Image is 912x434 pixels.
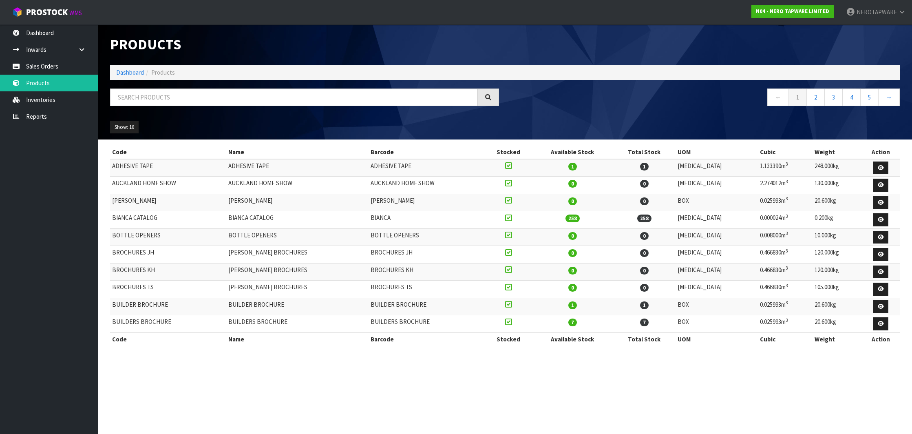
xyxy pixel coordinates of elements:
[568,197,577,205] span: 0
[110,228,226,246] td: BOTTLE OPENERS
[813,332,861,345] th: Weight
[813,298,861,315] td: 20.600kg
[226,159,368,177] td: ADHESIVE TAPE
[676,246,758,263] td: [MEDICAL_DATA]
[640,232,649,240] span: 0
[758,228,813,246] td: 0.008000m
[226,228,368,246] td: BOTTLE OPENERS
[568,163,577,170] span: 1
[676,194,758,211] td: BOX
[640,180,649,188] span: 0
[226,298,368,315] td: BUILDER BROCHURE
[637,215,651,222] span: 258
[110,177,226,194] td: AUCKLAND HOME SHOW
[758,159,813,177] td: 1.133390m
[676,228,758,246] td: [MEDICAL_DATA]
[758,315,813,333] td: 0.025993m
[110,89,478,106] input: Search products
[226,263,368,281] td: [PERSON_NAME] BROCHURES
[786,248,788,254] sup: 3
[565,215,580,222] span: 258
[568,267,577,275] span: 0
[786,300,788,306] sup: 3
[613,146,676,159] th: Total Stock
[568,284,577,292] span: 0
[226,281,368,298] td: [PERSON_NAME] BROCHURES
[226,246,368,263] td: [PERSON_NAME] BROCHURES
[640,284,649,292] span: 0
[116,69,144,76] a: Dashboard
[676,315,758,333] td: BOX
[813,228,861,246] td: 10.000kg
[110,281,226,298] td: BROCHURES TS
[226,194,368,211] td: [PERSON_NAME]
[786,179,788,184] sup: 3
[813,263,861,281] td: 120.000kg
[806,89,825,106] a: 2
[758,146,813,159] th: Cubic
[813,315,861,333] td: 20.600kg
[110,332,226,345] th: Code
[369,263,485,281] td: BROCHURES KH
[824,89,843,106] a: 3
[369,146,485,159] th: Barcode
[640,249,649,257] span: 0
[640,197,649,205] span: 0
[369,332,485,345] th: Barcode
[861,146,900,159] th: Action
[676,211,758,229] td: [MEDICAL_DATA]
[676,159,758,177] td: [MEDICAL_DATA]
[110,298,226,315] td: BUILDER BROCHURE
[110,263,226,281] td: BROCHURES KH
[813,211,861,229] td: 0.200kg
[758,246,813,263] td: 0.466830m
[69,9,82,17] small: WMS
[861,332,900,345] th: Action
[786,265,788,271] sup: 3
[676,281,758,298] td: [MEDICAL_DATA]
[613,332,676,345] th: Total Stock
[369,315,485,333] td: BUILDERS BROCHURE
[226,332,368,345] th: Name
[857,8,897,16] span: NEROTAPWARE
[568,232,577,240] span: 0
[758,211,813,229] td: 0.000024m
[786,283,788,288] sup: 3
[226,146,368,159] th: Name
[26,7,68,18] span: ProStock
[640,319,649,326] span: 7
[813,177,861,194] td: 130.000kg
[110,146,226,159] th: Code
[786,213,788,219] sup: 3
[369,246,485,263] td: BROCHURES JH
[640,267,649,275] span: 0
[369,228,485,246] td: BOTTLE OPENERS
[110,246,226,263] td: BROCHURES JH
[676,177,758,194] td: [MEDICAL_DATA]
[110,315,226,333] td: BUILDERS BROCHURE
[568,319,577,326] span: 7
[369,298,485,315] td: BUILDER BROCHURE
[532,146,613,159] th: Available Stock
[110,159,226,177] td: ADHESIVE TAPE
[568,301,577,309] span: 1
[485,146,532,159] th: Stocked
[568,249,577,257] span: 0
[226,211,368,229] td: BIANCA CATALOG
[151,69,175,76] span: Products
[640,301,649,309] span: 1
[226,315,368,333] td: BUILDERS BROCHURE
[640,163,649,170] span: 1
[369,194,485,211] td: [PERSON_NAME]
[878,89,900,106] a: →
[813,281,861,298] td: 105.000kg
[676,263,758,281] td: [MEDICAL_DATA]
[568,180,577,188] span: 0
[786,196,788,201] sup: 3
[767,89,789,106] a: ←
[369,211,485,229] td: BIANCA
[786,230,788,236] sup: 3
[226,177,368,194] td: AUCKLAND HOME SHOW
[758,194,813,211] td: 0.025993m
[786,317,788,323] sup: 3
